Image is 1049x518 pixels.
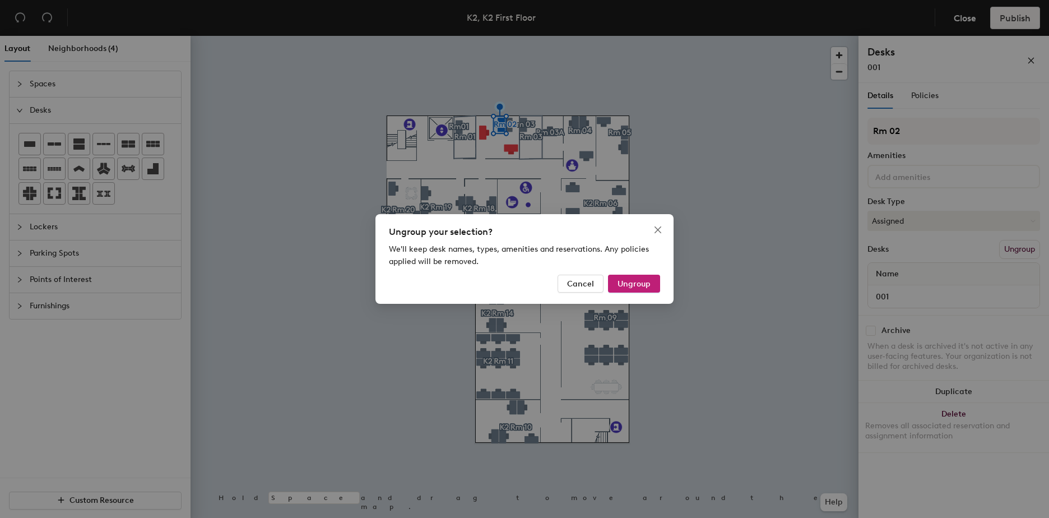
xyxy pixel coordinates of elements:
div: Ungroup your selection? [389,225,660,239]
span: close [653,225,662,234]
span: Ungroup [618,279,651,289]
button: Close [649,221,667,239]
span: We'll keep desk names, types, amenities and reservations. Any policies applied will be removed. [389,244,649,266]
button: Cancel [558,275,604,293]
span: Close [649,225,667,234]
span: Cancel [567,279,594,289]
button: Ungroup [608,275,660,293]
